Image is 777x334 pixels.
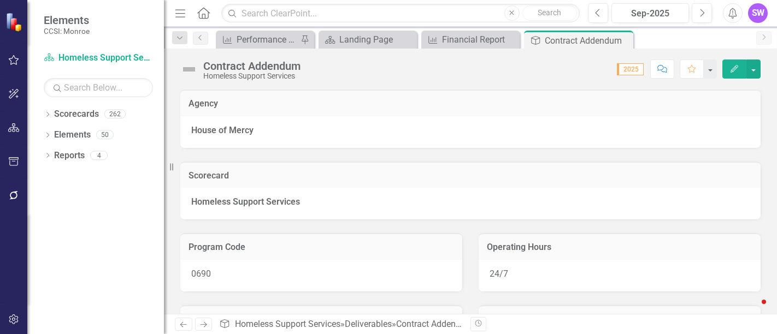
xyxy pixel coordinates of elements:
[191,269,211,279] span: 0690
[96,130,114,140] div: 50
[442,33,517,46] div: Financial Report
[339,33,414,46] div: Landing Page
[221,4,580,23] input: Search ClearPoint...
[235,319,340,329] a: Homeless Support Services
[487,242,752,252] h3: Operating Hours
[396,319,473,329] div: Contract Addendum
[189,99,752,109] h3: Agency
[424,33,517,46] a: Financial Report
[538,8,561,17] span: Search
[189,242,454,252] h3: Program Code
[490,269,508,279] span: 24/7
[191,196,300,207] strong: Homeless Support Services
[321,33,414,46] a: Landing Page
[611,3,689,23] button: Sep-2025
[203,60,301,72] div: Contract Addendum
[219,33,298,46] a: Performance Report
[54,150,85,162] a: Reports
[54,108,99,121] a: Scorecards
[104,110,126,119] div: 262
[54,129,91,141] a: Elements
[345,319,392,329] a: Deliverables
[740,297,766,323] iframe: Intercom live chat
[203,72,301,80] div: Homeless Support Services
[748,3,768,23] button: SW
[44,14,90,27] span: Elements
[237,33,298,46] div: Performance Report
[191,125,254,135] strong: House of Mercy
[44,52,153,64] a: Homeless Support Services
[5,13,25,32] img: ClearPoint Strategy
[615,7,685,20] div: Sep-2025
[90,151,108,160] div: 4
[545,34,631,47] div: Contract Addendum
[617,63,644,75] span: 2025
[44,78,153,97] input: Search Below...
[180,61,198,78] img: Not Defined
[189,171,752,181] h3: Scorecard
[219,318,462,331] div: » »
[44,27,90,35] small: CCSI: Monroe
[522,5,577,21] button: Search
